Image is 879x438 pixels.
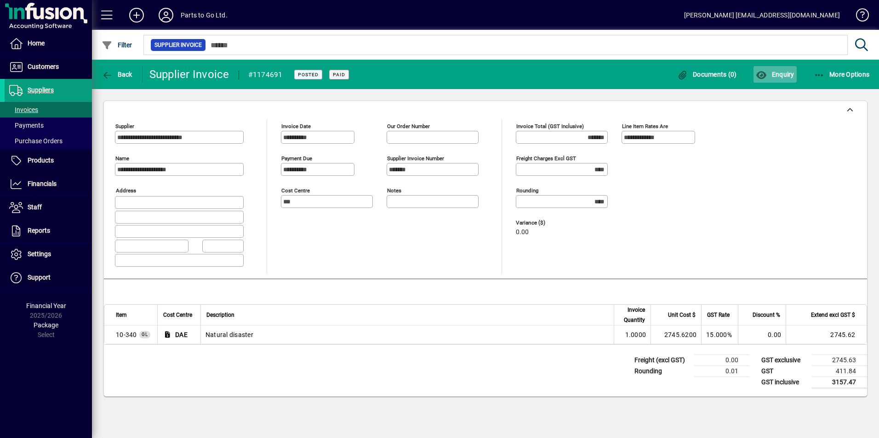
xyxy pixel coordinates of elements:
span: Cost Centre [163,310,192,320]
div: Supplier Invoice [149,67,229,82]
a: Invoices [5,102,92,118]
span: Package [34,321,58,329]
span: Back [102,71,132,78]
span: GL [142,332,148,337]
button: Filter [99,37,135,53]
button: Profile [151,7,181,23]
mat-label: Notes [387,187,401,194]
button: More Options [811,66,872,83]
span: Home [28,39,45,47]
a: Customers [5,56,92,79]
span: More Options [814,71,870,78]
span: Posted [298,72,319,78]
td: GST [757,365,812,376]
span: Discount % [753,310,780,320]
span: Purchase Orders [9,137,63,145]
mat-label: Supplier invoice number [387,155,444,162]
span: Settings [28,250,51,258]
mat-label: Payment due [281,155,312,162]
mat-label: Our order number [387,123,430,129]
span: Insurance [116,330,137,339]
span: Supplier Invoice [154,40,202,50]
a: Settings [5,243,92,266]
span: Extend excl GST $ [811,310,855,320]
button: Enquiry [753,66,796,83]
td: 0.00 [694,354,749,365]
td: 2745.62 [786,326,867,344]
span: Filter [102,41,132,49]
span: Documents (0) [677,71,737,78]
a: Reports [5,219,92,242]
span: Invoices [9,106,38,113]
span: Financial Year [26,302,66,309]
div: #1174691 [248,67,283,82]
mat-label: Line item rates are [622,123,668,129]
mat-label: Cost Centre [281,187,310,194]
app-page-header-button: Back [92,66,143,83]
a: Financials [5,173,92,196]
mat-label: Invoice Total (GST inclusive) [516,123,584,129]
td: GST exclusive [757,354,812,365]
td: 15.000% [701,326,738,344]
td: 411.84 [812,365,867,376]
td: Rounding [630,365,694,376]
div: Parts to Go Ltd. [181,8,228,22]
mat-label: Rounding [516,187,538,194]
span: Invoice Quantity [620,305,645,325]
td: Freight (excl GST) [630,354,694,365]
span: GST Rate [707,310,730,320]
a: Support [5,266,92,289]
span: Reports [28,227,50,234]
mat-label: Name [115,155,129,162]
td: 0.00 [738,326,786,344]
td: 2745.6200 [651,326,701,344]
td: 0.01 [694,365,749,376]
button: Add [122,7,151,23]
td: Natural disaster [200,326,614,344]
a: Knowledge Base [849,2,868,32]
a: Products [5,149,92,172]
span: DAE [175,330,188,339]
span: Suppliers [28,86,54,94]
span: Products [28,157,54,164]
td: 3157.47 [812,376,867,388]
mat-label: Invoice date [281,123,311,129]
td: 1.0000 [614,326,651,344]
span: Paid [333,72,345,78]
span: Description [206,310,234,320]
a: Payments [5,118,92,133]
a: Home [5,32,92,55]
span: Enquiry [756,71,794,78]
span: 0.00 [516,229,529,236]
button: Documents (0) [675,66,739,83]
span: Variance ($) [516,220,571,226]
mat-label: Freight charges excl GST [516,155,576,162]
div: [PERSON_NAME] [EMAIL_ADDRESS][DOMAIN_NAME] [684,8,840,22]
span: Unit Cost $ [668,310,696,320]
a: Purchase Orders [5,133,92,149]
mat-label: Supplier [115,123,134,129]
td: GST inclusive [757,376,812,388]
span: Financials [28,180,57,187]
span: Item [116,310,127,320]
span: Customers [28,63,59,70]
a: Staff [5,196,92,219]
span: Payments [9,122,44,129]
span: Support [28,274,51,281]
button: Back [99,66,135,83]
span: Staff [28,203,42,211]
td: 2745.63 [812,354,867,365]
